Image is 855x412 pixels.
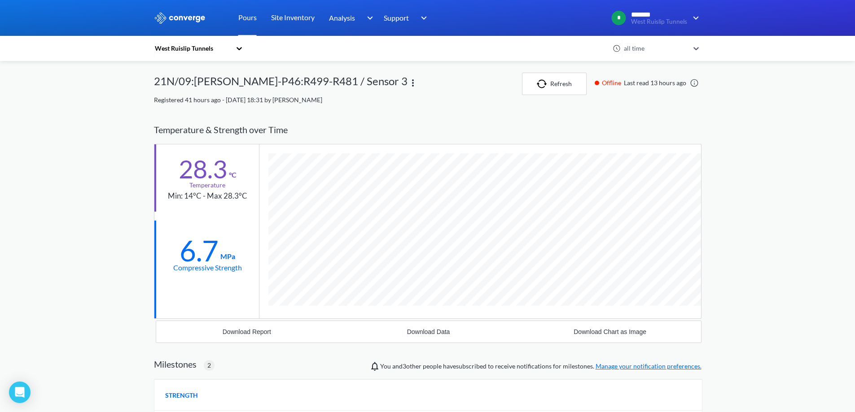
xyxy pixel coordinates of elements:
[189,180,225,190] div: Temperature
[590,78,702,88] div: Last read 13 hours ago
[156,321,338,343] button: Download Report
[519,321,701,343] button: Download Chart as Image
[154,359,197,369] h2: Milestones
[9,382,31,403] div: Open Intercom Messenger
[613,44,621,52] img: icon-clock.svg
[537,79,550,88] img: icon-refresh.svg
[154,73,408,95] div: 21N/09:[PERSON_NAME]-P46:R499-R481 / Sensor 3
[165,390,198,400] span: STRENGTH
[369,361,380,372] img: notifications-icon.svg
[180,239,219,262] div: 6.7
[384,12,409,23] span: Support
[622,43,689,53] div: all time
[154,12,206,24] img: logo_ewhite.svg
[154,96,322,104] span: Registered 41 hours ago - [DATE] 18:31 by [PERSON_NAME]
[408,78,418,88] img: more.svg
[154,116,702,144] div: Temperature & Strength over Time
[407,328,450,335] div: Download Data
[179,158,227,180] div: 28.3
[403,362,421,370] span: Justin Elliott, Sudharshan Sivarajah, Thulasiram Baheerathan
[631,18,687,25] span: West Ruislip Tunnels
[574,328,646,335] div: Download Chart as Image
[329,12,355,23] span: Analysis
[596,362,702,370] a: Manage your notification preferences.
[522,73,587,95] button: Refresh
[154,43,231,53] div: West Ruislip Tunnels
[168,190,247,202] div: Min: 14°C - Max 28.3°C
[415,13,430,23] img: downArrow.svg
[207,360,211,370] span: 2
[338,321,519,343] button: Download Data
[173,262,242,273] div: Compressive Strength
[223,328,271,335] div: Download Report
[380,361,702,371] span: You and people have subscribed to receive notifications for milestones.
[361,13,375,23] img: downArrow.svg
[602,78,624,88] span: Offline
[687,13,702,23] img: downArrow.svg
